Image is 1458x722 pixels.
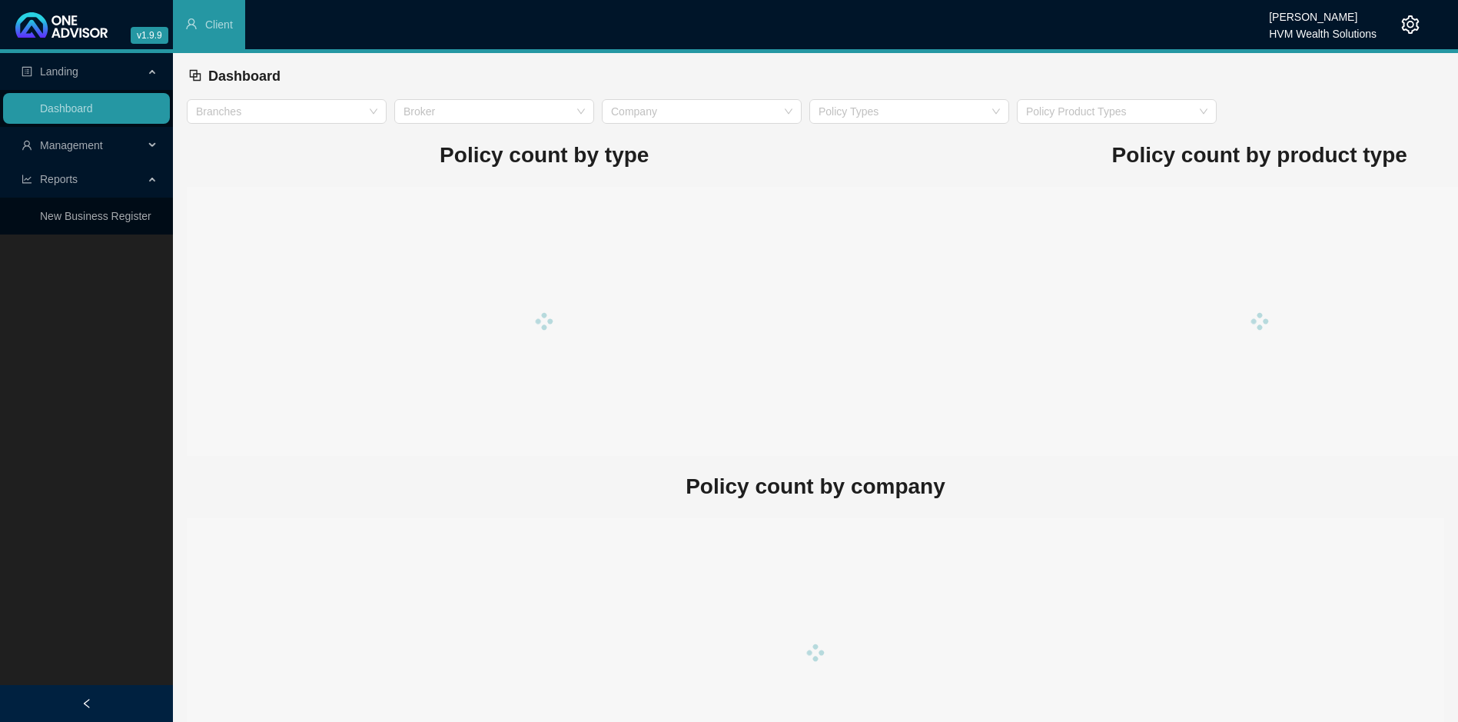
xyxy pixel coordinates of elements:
h1: Policy count by type [187,138,902,172]
h1: Policy count by company [187,470,1444,504]
span: Client [205,18,233,31]
a: New Business Register [40,210,151,222]
span: setting [1401,15,1420,34]
span: profile [22,66,32,77]
span: Dashboard [208,68,281,84]
span: Management [40,139,103,151]
span: Reports [40,173,78,185]
span: line-chart [22,174,32,185]
div: [PERSON_NAME] [1269,4,1377,21]
span: left [81,698,92,709]
span: v1.9.9 [131,27,168,44]
a: Dashboard [40,102,93,115]
span: user [22,140,32,151]
img: 2df55531c6924b55f21c4cf5d4484680-logo-light.svg [15,12,108,38]
span: user [185,18,198,30]
div: HVM Wealth Solutions [1269,21,1377,38]
span: block [188,68,202,82]
span: Landing [40,65,78,78]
